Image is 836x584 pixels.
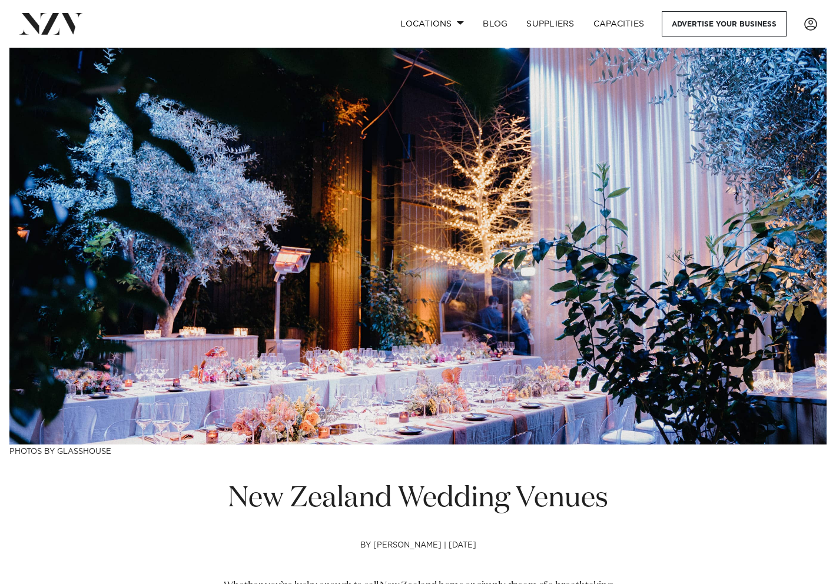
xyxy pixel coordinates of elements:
[217,541,619,579] h4: by [PERSON_NAME] | [DATE]
[217,480,619,517] h1: New Zealand Wedding Venues
[517,11,583,36] a: SUPPLIERS
[9,444,827,457] h3: Photos by Glasshouse
[584,11,654,36] a: Capacities
[391,11,473,36] a: Locations
[662,11,787,36] a: Advertise your business
[473,11,517,36] a: BLOG
[19,13,83,34] img: nzv-logo.png
[9,48,827,444] img: New Zealand Wedding Venues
